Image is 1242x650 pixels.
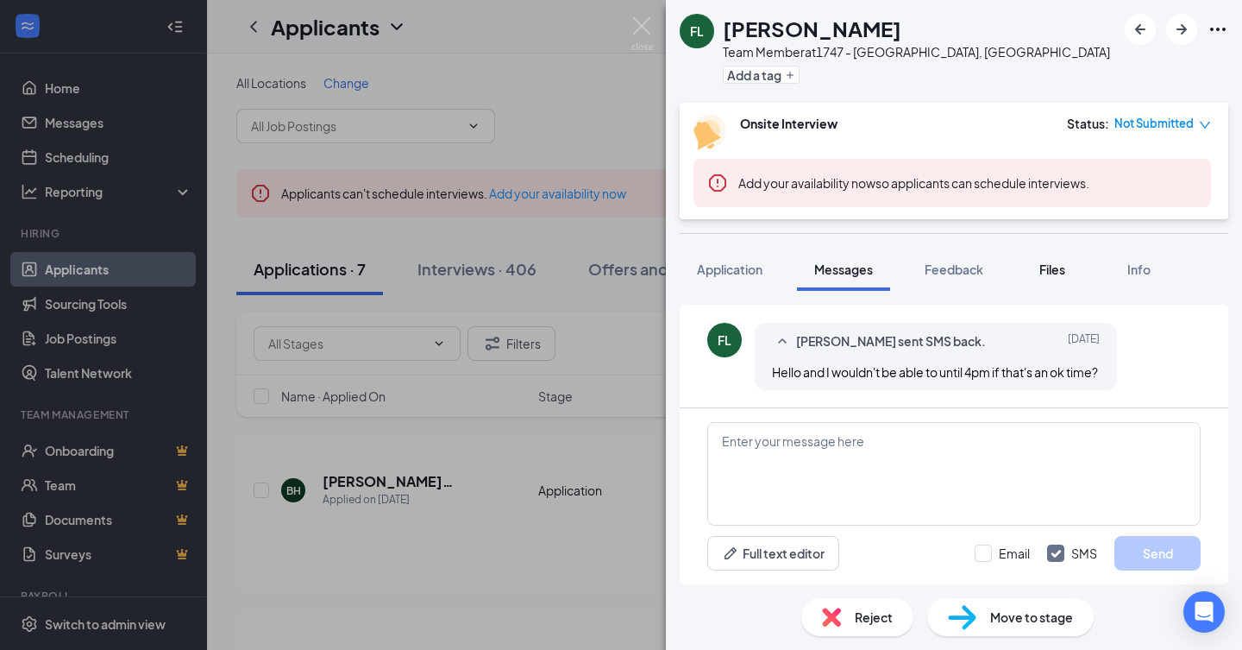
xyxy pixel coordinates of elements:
[1114,536,1201,571] button: Send
[738,175,1089,191] span: so applicants can schedule interviews.
[707,536,839,571] button: Full text editorPen
[690,22,704,40] div: FL
[1130,19,1151,40] svg: ArrowLeftNew
[718,331,731,349] div: FL
[855,608,893,627] span: Reject
[1067,115,1109,132] div: Status :
[1068,331,1100,352] span: [DATE]
[1171,19,1192,40] svg: ArrowRight
[796,331,986,352] span: [PERSON_NAME] sent SMS back.
[925,262,983,277] span: Feedback
[1039,262,1065,277] span: Files
[723,14,901,43] h1: [PERSON_NAME]
[1114,115,1194,132] span: Not Submitted
[1166,14,1197,45] button: ArrowRight
[1125,14,1156,45] button: ArrowLeftNew
[772,364,1098,380] span: Hello and I wouldn't be able to until 4pm if that's an ok time?
[772,331,793,352] svg: SmallChevronUp
[1199,119,1211,131] span: down
[1207,19,1228,40] svg: Ellipses
[722,545,739,562] svg: Pen
[723,43,1110,60] div: Team Member at 1747 - [GEOGRAPHIC_DATA], [GEOGRAPHIC_DATA]
[707,173,728,193] svg: Error
[990,608,1073,627] span: Move to stage
[814,262,873,277] span: Messages
[740,116,837,131] b: Onsite Interview
[1127,262,1151,277] span: Info
[697,262,762,277] span: Application
[723,66,800,84] button: PlusAdd a tag
[1183,591,1225,633] div: Open Intercom Messenger
[738,174,875,192] button: Add your availability now
[785,70,795,80] svg: Plus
